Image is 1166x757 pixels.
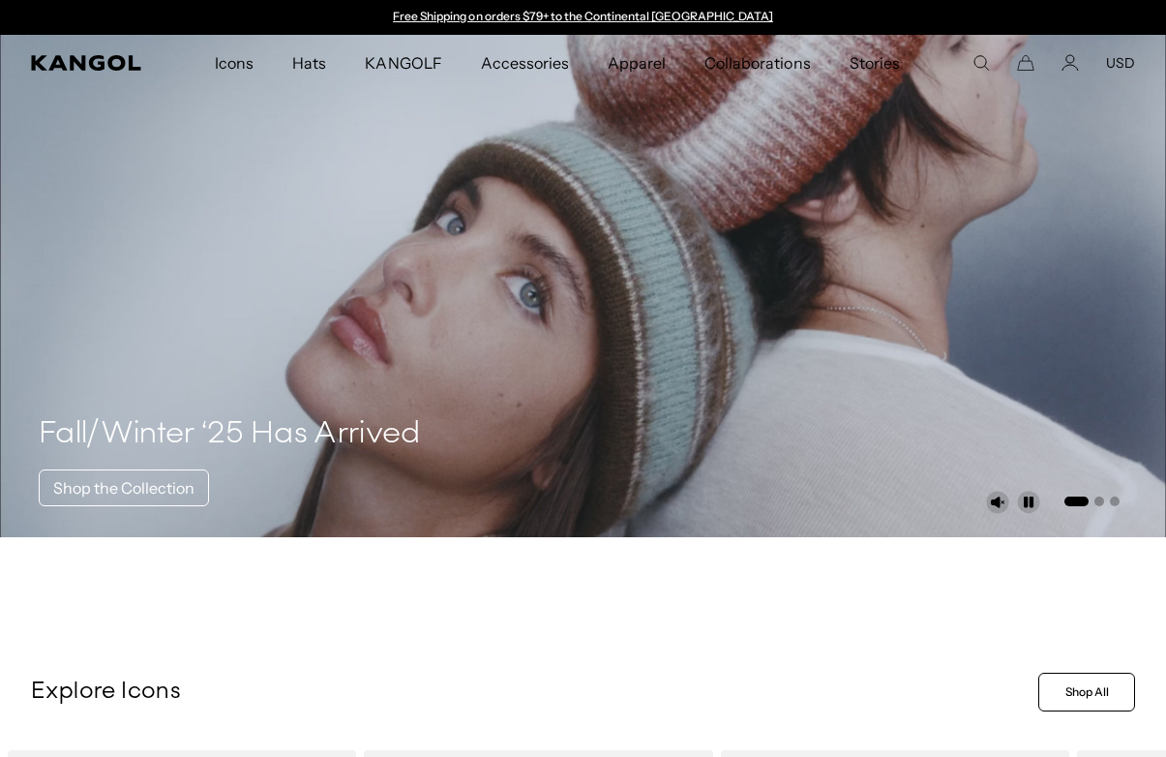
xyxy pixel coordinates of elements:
[345,35,461,91] a: KANGOLF
[704,35,810,91] span: Collaborations
[39,469,209,506] a: Shop the Collection
[39,415,421,454] h4: Fall/Winter ‘25 Has Arrived
[195,35,273,91] a: Icons
[1064,497,1089,506] button: Go to slide 1
[273,35,345,91] a: Hats
[384,10,783,25] div: 1 of 2
[1106,54,1135,72] button: USD
[481,35,569,91] span: Accessories
[384,10,783,25] div: Announcement
[462,35,588,91] a: Accessories
[384,10,783,25] slideshow-component: Announcement bar
[365,35,441,91] span: KANGOLF
[685,35,829,91] a: Collaborations
[1110,497,1120,506] button: Go to slide 3
[215,35,254,91] span: Icons
[31,678,1031,707] p: Explore Icons
[588,35,685,91] a: Apparel
[1062,493,1120,508] ul: Select a slide to show
[972,54,990,72] summary: Search here
[830,35,919,91] a: Stories
[31,55,142,71] a: Kangol
[1094,497,1104,506] button: Go to slide 2
[986,491,1009,514] button: Unmute
[850,35,900,91] span: Stories
[393,9,773,23] a: Free Shipping on orders $79+ to the Continental [GEOGRAPHIC_DATA]
[292,35,326,91] span: Hats
[1017,491,1040,514] button: Pause
[1061,54,1079,72] a: Account
[1017,54,1034,72] button: Cart
[608,35,666,91] span: Apparel
[1038,673,1135,712] a: Shop All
